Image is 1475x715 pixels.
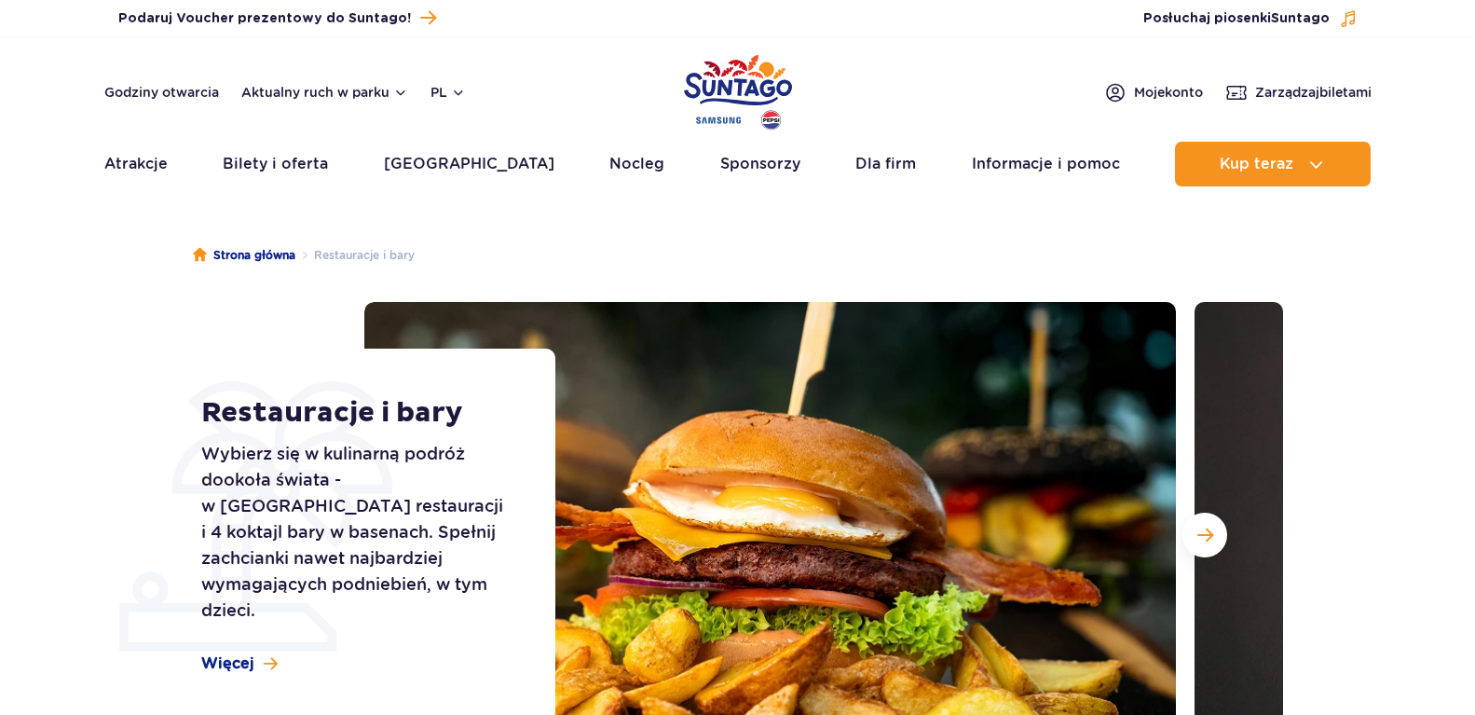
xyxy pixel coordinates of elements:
li: Restauracje i bary [295,246,415,265]
span: Podaruj Voucher prezentowy do Suntago! [118,9,411,28]
a: [GEOGRAPHIC_DATA] [384,142,554,186]
span: Kup teraz [1220,156,1293,172]
a: Atrakcje [104,142,168,186]
button: Aktualny ruch w parku [241,85,408,100]
a: Zarządzajbiletami [1225,81,1372,103]
a: Podaruj Voucher prezentowy do Suntago! [118,6,436,31]
a: Nocleg [609,142,664,186]
span: Zarządzaj biletami [1255,83,1372,102]
span: Posłuchaj piosenki [1143,9,1330,28]
a: Bilety i oferta [223,142,328,186]
a: Dla firm [855,142,916,186]
span: Moje konto [1134,83,1203,102]
a: Mojekonto [1104,81,1203,103]
button: Następny slajd [1182,513,1227,557]
a: Sponsorzy [720,142,800,186]
button: Kup teraz [1175,142,1371,186]
span: Więcej [201,653,254,674]
button: Posłuchaj piosenkiSuntago [1143,9,1358,28]
p: Wybierz się w kulinarną podróż dookoła świata - w [GEOGRAPHIC_DATA] restauracji i 4 koktajl bary ... [201,441,513,624]
a: Więcej [201,653,278,674]
a: Strona główna [193,246,295,265]
span: Suntago [1271,12,1330,25]
h1: Restauracje i bary [201,396,513,430]
a: Park of Poland [684,47,792,132]
button: pl [430,83,466,102]
a: Informacje i pomoc [972,142,1120,186]
a: Godziny otwarcia [104,83,219,102]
